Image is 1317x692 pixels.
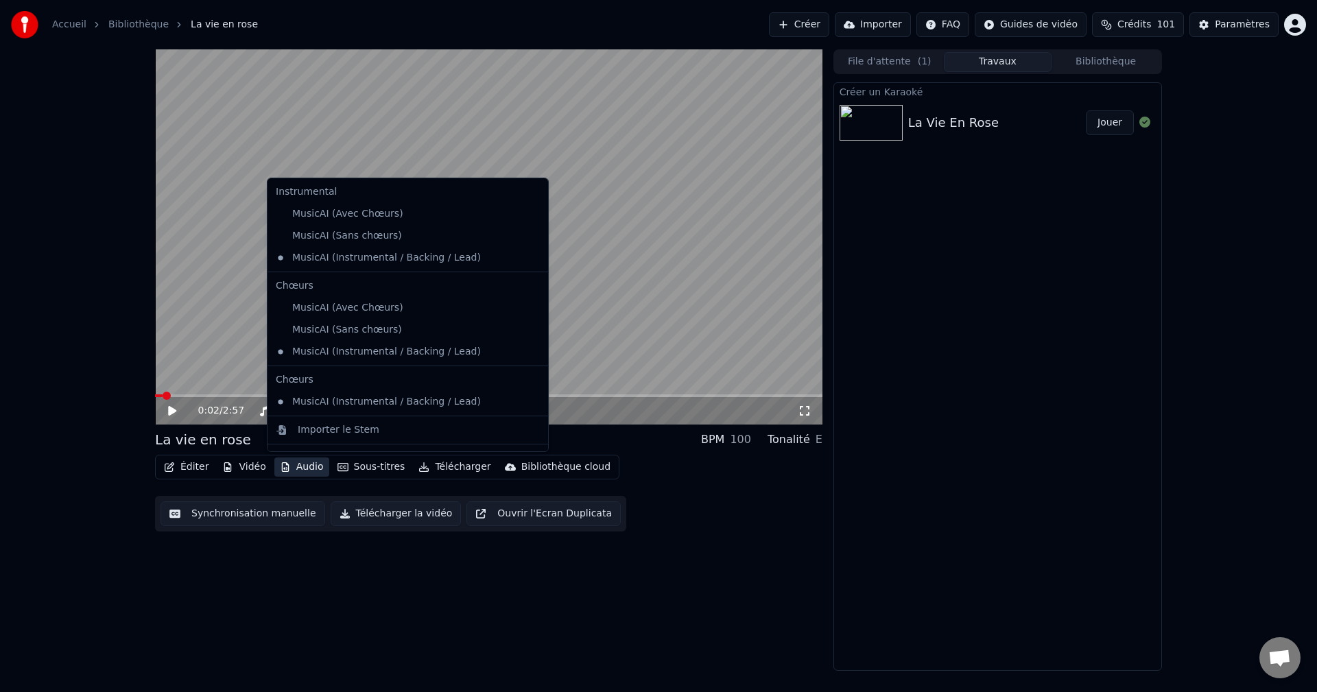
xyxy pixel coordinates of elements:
span: ( 1 ) [918,55,932,69]
span: 2:57 [223,404,244,418]
a: Bibliothèque [108,18,169,32]
button: FAQ [916,12,969,37]
div: / [198,404,231,418]
button: Télécharger [413,457,496,477]
button: Éditer [158,457,214,477]
button: Télécharger la vidéo [331,501,462,526]
div: Bibliothèque cloud [521,460,610,474]
div: La vie en rose [155,430,251,449]
button: Ouvrir l'Ecran Duplicata [466,501,621,526]
span: Crédits [1117,18,1151,32]
div: Importer le Stem [298,423,379,437]
div: MusicAI (Instrumental / Backing / Lead) [270,247,525,269]
div: MusicAI (Sans chœurs) [270,319,525,341]
button: Crédits101 [1092,12,1184,37]
div: MusicAI (Instrumental / Backing / Lead) [270,391,525,413]
a: Accueil [52,18,86,32]
div: Paramètres [1215,18,1270,32]
div: 100 [730,431,751,448]
button: Audio [274,457,329,477]
div: Ouvrir le chat [1259,637,1301,678]
div: Tonalité [768,431,810,448]
nav: breadcrumb [52,18,258,32]
img: youka [11,11,38,38]
span: 101 [1156,18,1175,32]
button: Sous-titres [332,457,411,477]
div: La Vie En Rose [908,113,999,132]
button: Synchronisation manuelle [161,501,325,526]
button: Travaux [944,52,1052,72]
div: Créer un Karaoké [834,83,1161,99]
div: MusicAI (Sans chœurs) [270,225,525,247]
div: MusicAI (Avec Chœurs) [270,297,525,319]
div: Chœurs [270,369,545,391]
button: Bibliothèque [1052,52,1160,72]
div: E [816,431,822,448]
button: Vidéo [217,457,271,477]
span: La vie en rose [191,18,258,32]
button: Jouer [1086,110,1134,135]
button: Importer [835,12,911,37]
div: Chœurs [270,275,545,297]
span: 0:02 [198,404,219,418]
button: File d'attente [835,52,944,72]
div: Créer [276,451,540,465]
div: MusicAI (Instrumental / Backing / Lead) [270,341,525,363]
div: BPM [701,431,724,448]
button: Guides de vidéo [975,12,1087,37]
button: Paramètres [1189,12,1279,37]
button: Créer [769,12,829,37]
div: MusicAI (Avec Chœurs) [270,203,525,225]
div: Instrumental [270,181,545,203]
